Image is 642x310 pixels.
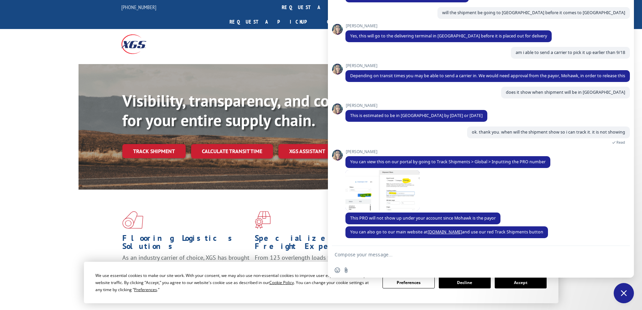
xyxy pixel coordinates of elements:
[95,272,374,293] div: We use essential cookies to make our site work. With your consent, we may also use non-essential ...
[383,277,434,288] button: Preferences
[121,4,156,10] a: [PHONE_NUMBER]
[350,229,543,235] span: You can also go to our main website at and use our red Track Shipments button
[343,267,349,273] span: Send a file
[224,15,322,29] a: Request a pickup
[442,10,625,16] span: will the shipment be going to [GEOGRAPHIC_DATA] before it comes to [GEOGRAPHIC_DATA]
[350,113,483,118] span: This is estimated to be in [GEOGRAPHIC_DATA] by [DATE] or [DATE]
[255,254,382,284] p: From 123 overlength loads to delicate cargo, our experienced staff knows the best way to move you...
[616,140,625,145] span: Read
[516,50,625,55] span: am i able to send a carrier to pick it up earlier than 9/18
[122,254,249,278] span: As an industry carrier of choice, XGS has brought innovation and dedication to flooring logistics...
[191,144,273,159] a: Calculate transit time
[350,159,546,165] span: You can view this on our portal by going to Track Shipments > Global > Inputting the PRO number
[84,262,558,303] div: Cookie Consent Prompt
[472,129,625,135] span: ok. thank you. when will the shipment show so i can track it. it is not showing
[278,144,336,159] a: XGS ASSISTANT
[345,63,630,68] span: [PERSON_NAME]
[506,89,625,95] span: does it show when shipment will be in [GEOGRAPHIC_DATA]
[335,252,612,258] textarea: Compose your message...
[134,287,157,292] span: Preferences
[255,211,271,229] img: xgs-icon-focused-on-flooring-red
[495,277,547,288] button: Accept
[439,277,491,288] button: Decline
[122,90,363,131] b: Visibility, transparency, and control for your entire supply chain.
[350,33,547,39] span: Yes, this will go to the delivering terminal in [GEOGRAPHIC_DATA] before it is placed out for del...
[122,211,143,229] img: xgs-icon-total-supply-chain-intelligence-red
[614,283,634,303] div: Close chat
[335,267,340,273] span: Insert an emoji
[345,103,487,108] span: [PERSON_NAME]
[428,229,462,235] a: [DOMAIN_NAME]
[122,234,250,254] h1: Flooring Logistics Solutions
[322,15,409,29] a: Customer Portal
[255,234,382,254] h1: Specialized Freight Experts
[350,215,496,221] span: This PRO will not show up under your account since Mohawk is the payor
[122,144,186,158] a: Track shipment
[345,149,550,154] span: [PERSON_NAME]
[350,73,625,79] span: Depending on transit times you may be able to send a carrier in. We would need approval from the ...
[345,24,552,28] span: [PERSON_NAME]
[269,280,294,285] span: Cookie Policy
